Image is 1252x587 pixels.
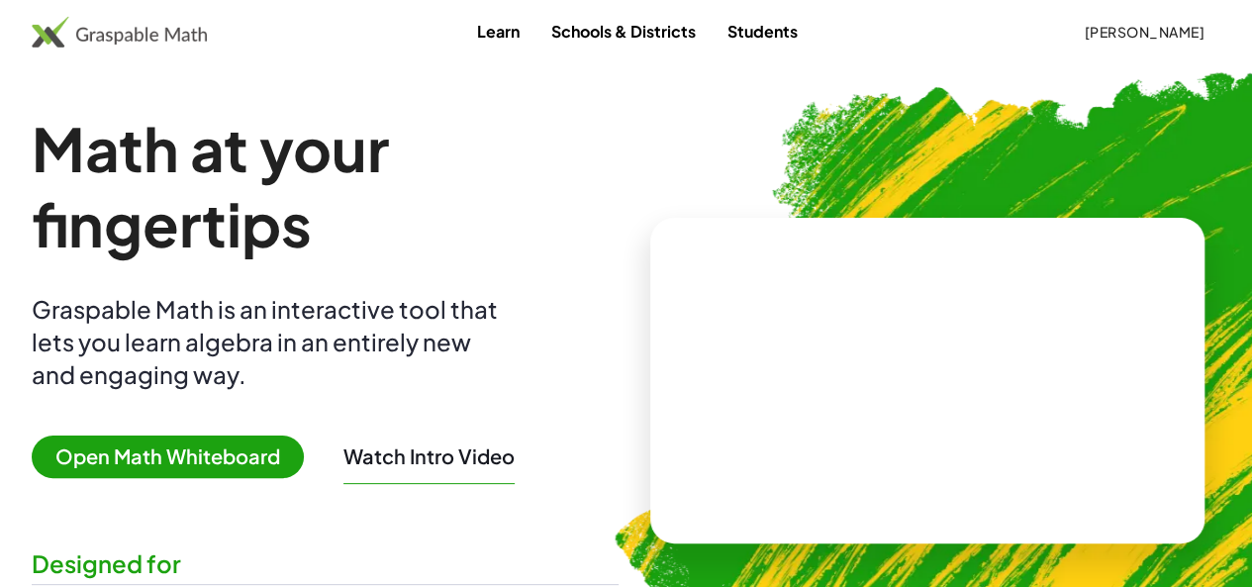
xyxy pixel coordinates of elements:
video: What is this? This is dynamic math notation. Dynamic math notation plays a central role in how Gr... [779,306,1076,454]
button: [PERSON_NAME] [1068,14,1220,49]
span: [PERSON_NAME] [1084,23,1204,41]
h1: Math at your fingertips [32,111,619,261]
div: Designed for [32,547,619,580]
a: Open Math Whiteboard [32,447,320,468]
span: Open Math Whiteboard [32,436,304,478]
div: Graspable Math is an interactive tool that lets you learn algebra in an entirely new and engaging... [32,293,507,391]
a: Schools & Districts [535,13,712,49]
a: Students [712,13,814,49]
button: Watch Intro Video [343,443,515,469]
a: Learn [461,13,535,49]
